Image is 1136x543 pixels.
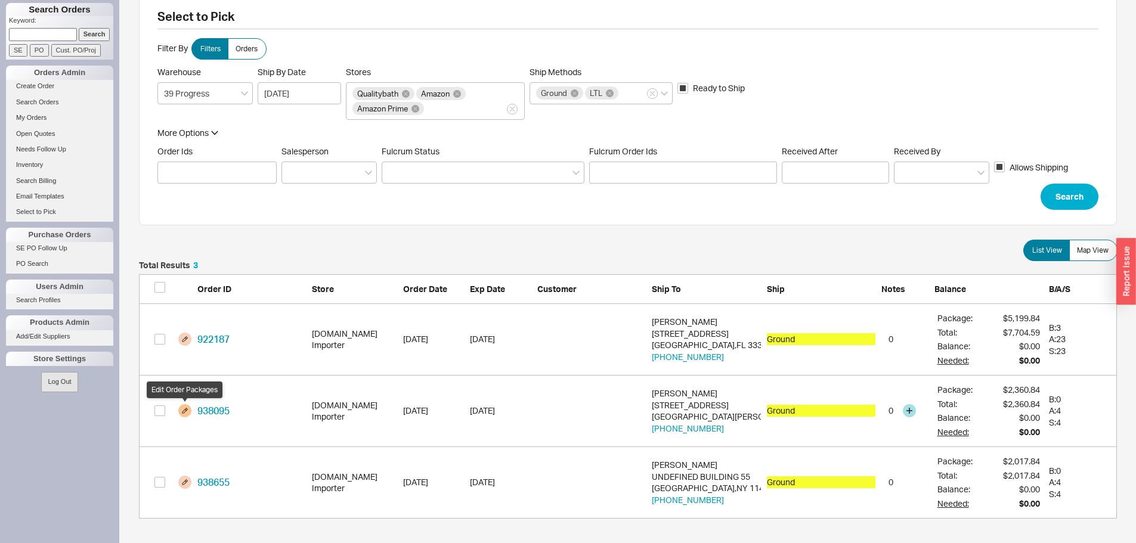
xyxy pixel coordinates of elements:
[937,426,973,438] div: Needed:
[157,127,209,139] div: More Options
[470,405,531,417] div: 9/4/25
[1003,312,1040,324] div: $5,199.84
[312,284,334,294] span: Store
[200,44,221,54] span: Filters
[312,339,397,351] div: Importer
[937,384,973,396] div: Package:
[767,476,875,488] div: Ground
[1049,345,1110,357] div: S: 23
[652,351,724,363] button: [PHONE_NUMBER]
[41,372,78,392] button: Log Out
[16,145,66,153] span: Needs Follow Up
[652,459,760,505] div: UNDEFINED BUILDING 55 [GEOGRAPHIC_DATA] , NY 11430
[6,111,113,124] a: My Orders
[1049,333,1110,345] div: A: 23
[1019,483,1040,495] div: $0.00
[881,476,900,488] span: 0
[881,284,905,294] span: Notes
[934,284,966,294] span: Balance
[157,43,188,53] span: Filter By
[388,166,397,179] input: Fulcrum Status
[1049,405,1110,417] div: A: 4
[1049,417,1110,429] div: S: 4
[6,206,113,218] a: Select to Pick
[1019,498,1040,510] div: $0.00
[197,333,230,345] a: 922187
[241,91,248,96] svg: open menu
[881,333,900,345] span: 0
[994,162,1005,172] input: Allows Shipping
[977,170,985,175] svg: open menu
[6,3,113,16] h1: Search Orders
[6,175,113,187] a: Search Billing
[1003,470,1040,482] div: $2,017.84
[6,128,113,140] a: Open Quotes
[1010,162,1068,173] span: Allows Shipping
[365,170,372,175] svg: open menu
[937,327,973,339] div: Total:
[157,82,253,104] input: Select...
[157,11,1098,29] h2: Select to Pick
[541,89,567,97] span: Ground
[652,316,760,328] div: [PERSON_NAME]
[652,387,760,434] div: [STREET_ADDRESS] [GEOGRAPHIC_DATA][PERSON_NAME] , NY 10804
[1003,327,1040,339] div: $7,704.59
[161,163,168,180] input: Order Ids
[9,16,113,28] p: Keyword:
[782,146,889,157] span: Received After
[6,96,113,108] a: Search Orders
[1019,340,1040,352] div: $0.00
[403,476,464,488] div: 9/15/25
[652,284,681,294] span: Ship To
[51,44,101,57] input: Cust. PO/Proj
[197,405,230,417] a: 938095
[6,66,113,80] div: Orders Admin
[470,333,531,345] div: 6/12/25
[30,44,49,57] input: PO
[590,89,602,97] span: LTL
[937,483,973,495] div: Balance:
[470,284,505,294] span: Exp Date
[537,284,577,294] span: Customer
[193,260,198,270] span: 3
[312,411,397,423] div: Importer
[139,261,198,269] h5: Total Results
[1019,426,1040,438] div: $0.00
[1003,398,1040,410] div: $2,360.84
[652,387,760,399] div: [PERSON_NAME]
[6,330,113,343] a: Add/Edit Suppliers
[197,476,230,488] a: 938655
[79,28,110,41] input: Search
[6,352,113,366] div: Store Settings
[937,312,973,324] div: Package:
[346,67,525,77] span: Stores
[312,471,397,483] div: [DOMAIN_NAME]
[767,284,785,294] span: Ship
[382,146,439,156] span: Fulcrum Status
[1049,488,1110,500] div: S: 4
[937,470,973,482] div: Total:
[236,44,258,54] span: Orders
[6,159,113,171] a: Inventory
[1003,455,1040,467] div: $2,017.84
[937,498,973,510] div: Needed:
[6,80,113,92] a: Create Order
[6,315,113,330] div: Products Admin
[312,328,397,340] div: [DOMAIN_NAME]
[1019,412,1040,424] div: $0.00
[937,412,973,424] div: Balance:
[197,284,231,294] span: Order ID
[1049,393,1110,405] div: B: 0
[767,405,875,417] div: Ground
[1049,465,1110,477] div: B: 0
[357,89,398,98] span: Qualitybath
[1049,476,1110,488] div: A: 4
[312,482,397,494] div: Importer
[693,82,745,94] span: Ready to Ship
[6,257,113,270] a: PO Search
[620,86,629,100] input: Ship Methods
[312,399,397,411] div: [DOMAIN_NAME]
[1019,355,1040,367] div: $0.00
[6,228,113,242] div: Purchase Orders
[258,67,341,77] span: Ship By Date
